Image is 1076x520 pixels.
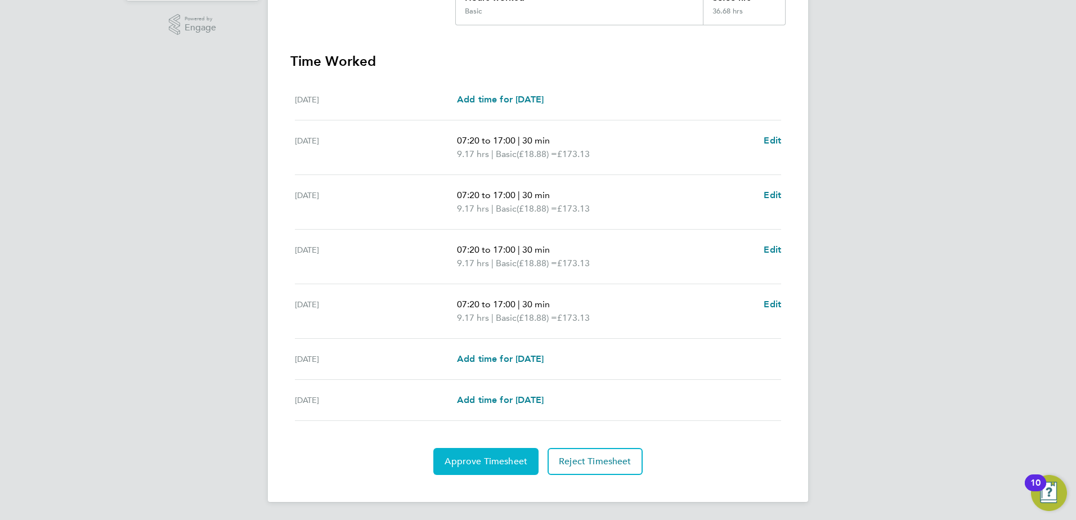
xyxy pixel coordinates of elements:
span: Approve Timesheet [445,456,527,467]
span: 07:20 to 17:00 [457,135,515,146]
span: (£18.88) = [517,203,557,214]
a: Edit [764,189,781,202]
span: Basic [496,257,517,270]
button: Reject Timesheet [548,448,643,475]
button: Approve Timesheet [433,448,539,475]
span: Basic [496,311,517,325]
a: Add time for [DATE] [457,393,544,407]
div: [DATE] [295,352,457,366]
span: Engage [185,23,216,33]
span: Edit [764,299,781,310]
h3: Time Worked [290,52,786,70]
div: [DATE] [295,189,457,216]
span: 07:20 to 17:00 [457,244,515,255]
div: [DATE] [295,93,457,106]
span: 9.17 hrs [457,149,489,159]
span: Add time for [DATE] [457,395,544,405]
span: 9.17 hrs [457,312,489,323]
span: | [518,244,520,255]
div: [DATE] [295,134,457,161]
span: 9.17 hrs [457,258,489,268]
span: | [518,135,520,146]
div: [DATE] [295,393,457,407]
span: Basic [496,147,517,161]
span: Powered by [185,14,216,24]
span: 30 min [522,244,550,255]
span: | [491,203,494,214]
span: Basic [496,202,517,216]
span: 07:20 to 17:00 [457,190,515,200]
span: £173.13 [557,203,590,214]
span: £173.13 [557,258,590,268]
a: Edit [764,298,781,311]
span: 07:20 to 17:00 [457,299,515,310]
span: | [518,299,520,310]
span: | [491,149,494,159]
div: 10 [1030,483,1041,497]
span: Add time for [DATE] [457,353,544,364]
div: Basic [465,7,482,16]
span: 30 min [522,299,550,310]
span: (£18.88) = [517,312,557,323]
span: (£18.88) = [517,258,557,268]
span: (£18.88) = [517,149,557,159]
span: 30 min [522,135,550,146]
span: £173.13 [557,149,590,159]
a: Edit [764,243,781,257]
span: | [518,190,520,200]
span: £173.13 [557,312,590,323]
span: Edit [764,190,781,200]
button: Open Resource Center, 10 new notifications [1031,475,1067,511]
a: Add time for [DATE] [457,93,544,106]
div: [DATE] [295,298,457,325]
span: Reject Timesheet [559,456,631,467]
span: | [491,312,494,323]
div: 36.68 hrs [703,7,785,25]
span: 9.17 hrs [457,203,489,214]
a: Powered byEngage [169,14,217,35]
span: | [491,258,494,268]
div: [DATE] [295,243,457,270]
span: Add time for [DATE] [457,94,544,105]
a: Edit [764,134,781,147]
span: 30 min [522,190,550,200]
a: Add time for [DATE] [457,352,544,366]
span: Edit [764,244,781,255]
span: Edit [764,135,781,146]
